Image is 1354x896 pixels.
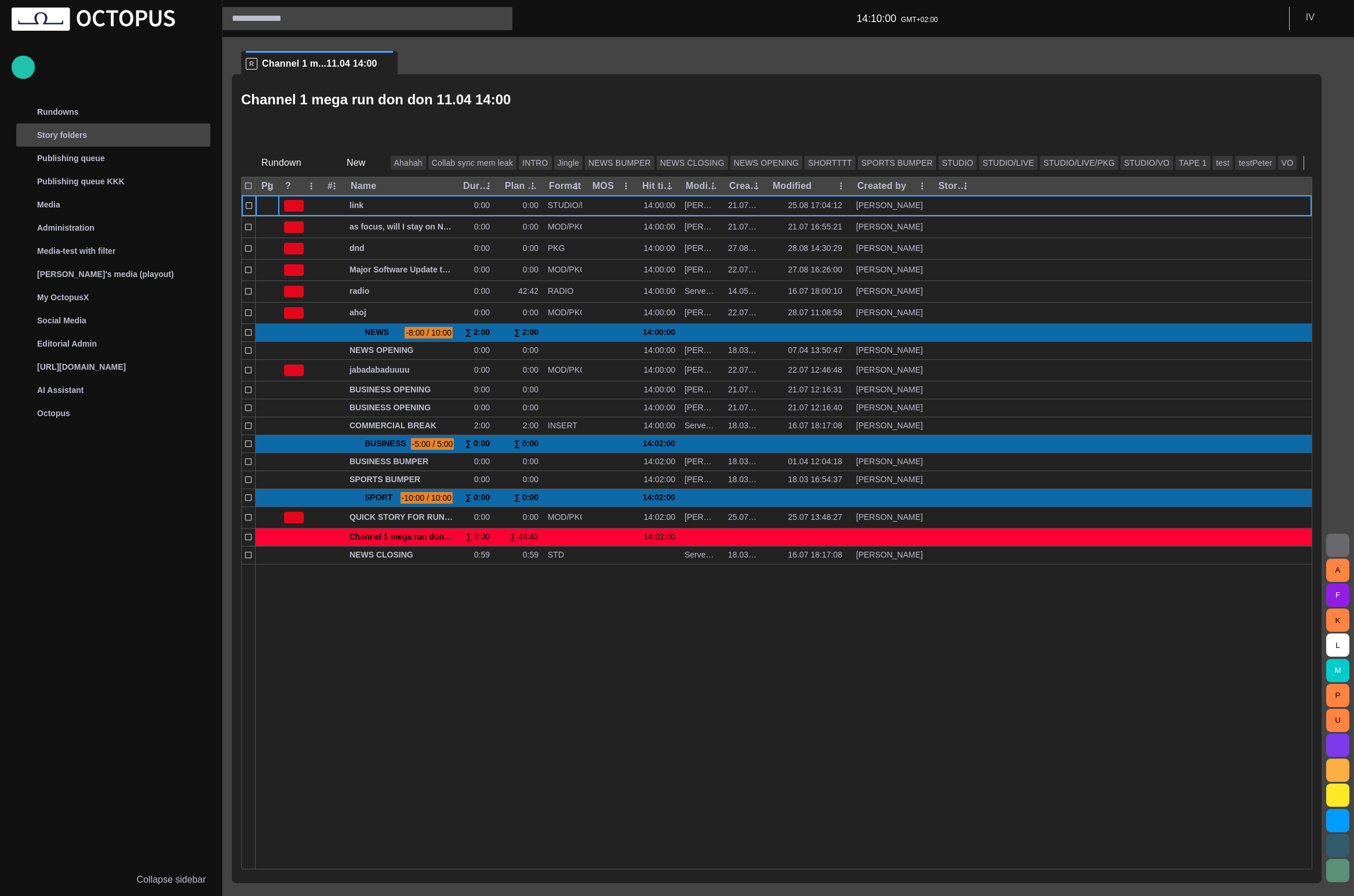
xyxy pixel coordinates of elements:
div: Media-test with filter [12,239,210,263]
span: -5:00 / 5:00 [411,438,454,450]
p: Collapse sidebar [137,873,206,887]
div: Vasyliev [856,243,927,254]
div: 25.07 13:48:25 [728,512,762,523]
div: 18.03 16:54:37 [788,474,847,485]
span: -8:00 / 10:00 [405,327,453,338]
div: STD [548,549,564,560]
p: [PERSON_NAME]'s media (playout) [37,268,174,280]
div: 0:00 [474,307,494,318]
div: 2:00 [474,420,494,431]
button: testPeter [1235,156,1276,170]
div: 14:00:00 [641,365,675,376]
div: 14:00:00 [641,307,675,318]
div: Created by [857,180,907,192]
div: 0:00 [474,474,494,485]
div: 25.08 17:04:12 [788,200,847,211]
span: -10:00 / 10:00 [401,492,453,504]
div: 0:00 [474,243,494,254]
div: 16.07 18:17:08 [788,420,847,431]
div: BUSINESS BUMPER [350,453,453,471]
button: Ahahah [391,156,426,170]
div: Ivan Vasyliev (ivasyliev) [685,200,719,211]
div: Ivan Vasyliev (ivasyliev) [685,365,719,376]
button: K [1326,609,1349,632]
div: Vasyliev [856,307,927,318]
p: Media [37,199,60,210]
button: New [326,152,386,173]
div: 0:00 [504,264,538,275]
div: INSERT [548,420,577,431]
div: 14:00:00 [641,402,675,413]
div: 14:02:00 [641,512,675,523]
div: [PERSON_NAME]'s media (playout) [12,263,210,286]
div: 0:00 [474,384,494,395]
div: NEWS OPENING [350,342,453,359]
span: as focus, will I stay on New story? [350,221,453,232]
button: Duration column menu [481,178,497,194]
button: Collab sync mem leak [428,156,516,170]
p: AI Assistant [37,384,83,396]
button: TAPE 1 [1175,156,1210,170]
div: 0:00 [504,384,538,395]
div: 0:00 [474,512,494,523]
div: ∑ 0:00 [504,489,538,507]
button: Hit time column menu [661,178,678,194]
span: Channel 1 mega run don don 11.04 14:00 [350,532,507,541]
div: STUDIO/PKG [548,200,582,211]
div: Vasyliev [856,286,927,297]
div: Duration [463,180,494,192]
span: radio [350,286,453,297]
span: Major Software Update to Popular OS Introduces Immersive Holographic Interface [350,264,453,275]
p: My OctopusX [37,292,89,303]
div: 21.07 12:16:30 [728,384,762,395]
div: MOD/PKG [548,365,582,376]
span: ahoj [350,307,453,318]
div: 01.04 12:04:18 [788,456,847,467]
div: dnd [350,238,453,259]
div: 0:00 [474,365,494,376]
div: 21.07 12:16:39 [728,402,762,413]
div: Vasyliev [856,420,927,431]
button: NEWS BUMPER [585,156,654,170]
div: 14:00:00 [641,221,675,232]
div: Publishing queue [12,147,210,170]
span: NEWS CLOSING [350,549,453,560]
div: Created [729,180,762,192]
button: Format column menu [568,178,584,194]
div: 21.07 15:37:41 [728,200,762,211]
div: Vasyliev [856,200,927,211]
div: 14:02:00 [641,489,675,507]
button: NEWS CLOSING [657,156,728,170]
div: ? [285,180,291,192]
div: 0:00 [504,365,538,376]
div: 0:00 [474,345,494,356]
div: PKG [548,243,565,254]
span: BUSINESS OPENING [350,402,453,413]
span: SPORT [365,489,396,507]
button: Created by column menu [914,178,930,194]
p: Editorial Admin [37,338,97,349]
p: R [246,58,257,70]
div: # [327,180,333,192]
div: Plan dur [505,180,538,192]
div: 18.03 16:54:34 [728,456,762,467]
div: Channel 1 mega run don don 11.04 14:00 [350,529,453,546]
button: Created column menu [748,178,765,194]
button: A [1326,559,1349,582]
span: NEWS OPENING [350,345,453,356]
div: 27.08 13:37:27 [728,243,762,254]
ul: main menu [12,100,210,425]
div: 0:00 [474,264,494,275]
div: NEWS CLOSING [350,547,453,564]
div: 14:00:00 [641,264,675,275]
div: Story locations [938,180,971,192]
div: QUICK STORY FOR RUNDOWN [350,507,453,528]
p: Story folders [37,129,87,141]
div: 21.07 12:16:40 [788,402,847,413]
div: 14:02:00 [641,474,675,485]
div: Vasyliev [856,402,927,413]
div: ∑ 2:00 [504,324,538,341]
p: Social Media [37,315,86,326]
div: BUSINESS [350,435,406,453]
button: IV [1297,7,1347,28]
